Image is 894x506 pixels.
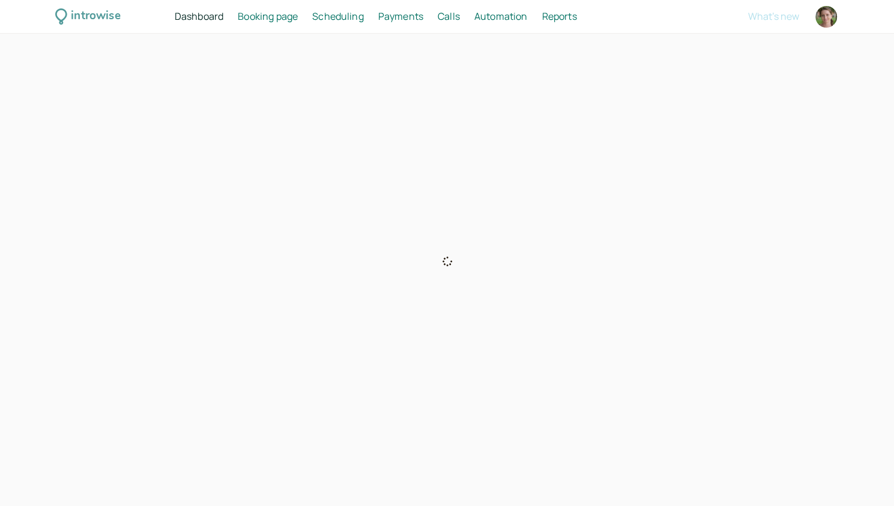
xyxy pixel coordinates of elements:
a: Automation [474,9,528,25]
span: Dashboard [175,10,223,23]
div: introwise [71,7,120,26]
a: Calls [438,9,460,25]
iframe: Chat Widget [834,448,894,506]
span: Calls [438,10,460,23]
span: Reports [542,10,576,23]
a: Booking page [238,9,298,25]
span: Payments [378,10,423,23]
a: Account [814,4,839,29]
button: What's new [748,11,799,22]
span: Booking page [238,10,298,23]
span: What's new [748,10,799,23]
span: Scheduling [312,10,364,23]
a: Payments [378,9,423,25]
a: Scheduling [312,9,364,25]
span: Automation [474,10,528,23]
a: Dashboard [175,9,223,25]
a: Reports [542,9,576,25]
a: introwise [55,7,121,26]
